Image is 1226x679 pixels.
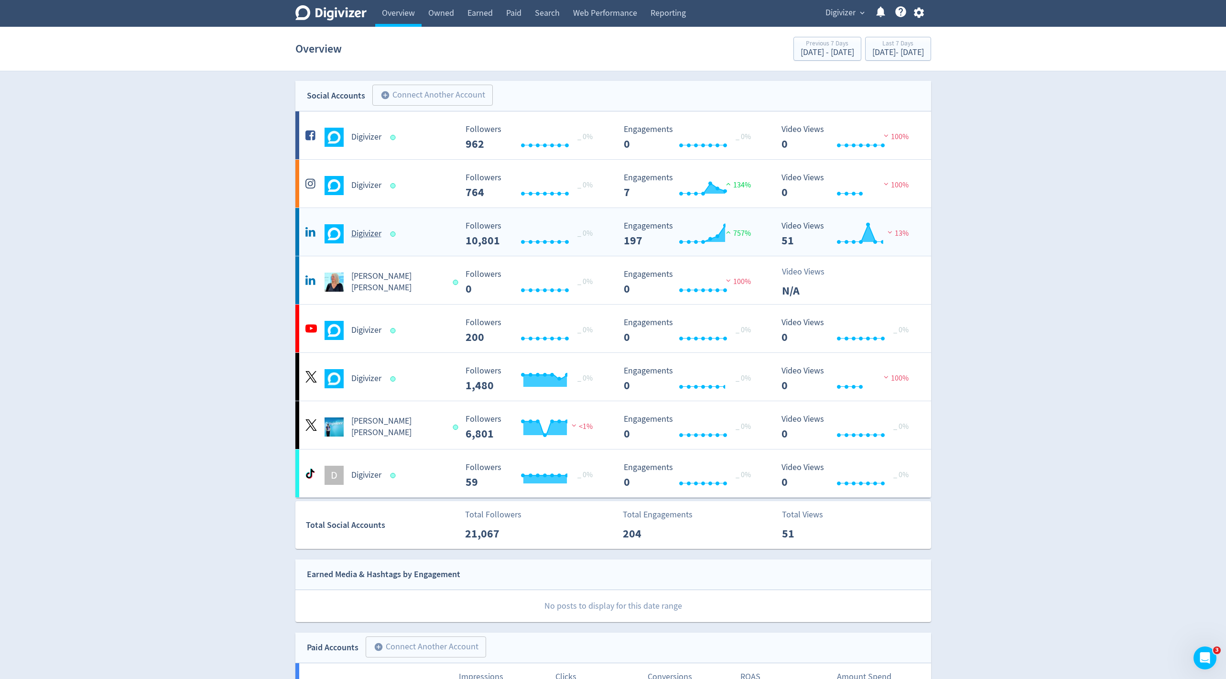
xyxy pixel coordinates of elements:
h5: [PERSON_NAME] [PERSON_NAME] [351,416,445,438]
svg: Engagements 197 [619,221,762,247]
h5: Digivizer [351,325,381,336]
svg: Followers --- [461,270,604,295]
p: 204 [623,525,678,542]
h1: Overview [295,33,342,64]
svg: Video Views 0 [777,173,920,198]
svg: Followers --- [461,415,604,440]
button: Connect Another Account [372,85,493,106]
a: Digivizer undefinedDigivizer Followers --- _ 0% Followers 10,801 Engagements 197 Engagements 197 ... [295,208,931,256]
span: Digivizer [825,5,856,21]
img: Digivizer undefined [325,321,344,340]
span: _ 0% [736,325,751,335]
svg: Video Views 0 [777,125,920,150]
div: D [325,466,344,485]
svg: Video Views 0 [777,318,920,343]
h5: Digivizer [351,373,381,384]
img: negative-performance.svg [569,422,579,429]
span: Data last synced: 5 Sep 2025, 3:02am (AEST) [390,473,398,478]
svg: Followers --- [461,463,604,488]
img: positive-performance.svg [724,180,733,187]
img: Emma Lo Russo undefined [325,417,344,437]
img: Emma Lo Russo undefined [325,273,344,292]
span: Data last synced: 5 Sep 2025, 1:02am (AEST) [453,280,461,285]
span: _ 0% [577,277,593,286]
span: 13% [885,229,909,238]
a: Connect Another Account [358,638,486,657]
button: Previous 7 Days[DATE] - [DATE] [793,37,861,61]
svg: Followers --- [461,318,604,343]
span: _ 0% [736,422,751,431]
svg: Followers --- [461,366,604,392]
span: _ 0% [577,325,593,335]
p: No posts to display for this date range [296,590,931,622]
span: _ 0% [893,422,909,431]
span: _ 0% [893,470,909,480]
p: 21,067 [465,525,520,542]
span: _ 0% [893,325,909,335]
p: N/A [782,282,837,299]
div: Previous 7 Days [801,40,854,48]
div: [DATE] - [DATE] [872,48,924,57]
svg: Video Views 0 [777,366,920,392]
span: Data last synced: 5 Sep 2025, 11:02am (AEST) [390,376,398,382]
span: Data last synced: 5 Sep 2025, 1:02am (AEST) [453,425,461,430]
p: Video Views [782,265,837,278]
span: 757% [724,229,751,238]
img: negative-performance.svg [881,132,891,139]
img: Digivizer undefined [325,128,344,147]
svg: Engagements 0 [619,270,762,295]
span: _ 0% [577,180,593,190]
img: positive-performance.svg [724,229,733,236]
span: 100% [881,373,909,383]
a: Emma Lo Russo undefined[PERSON_NAME] [PERSON_NAME] Followers --- Followers 6,801 <1% Engagements ... [295,401,931,449]
span: Data last synced: 5 Sep 2025, 3:02am (AEST) [390,183,398,188]
img: Digivizer undefined [325,176,344,195]
a: Emma Lo Russo undefined[PERSON_NAME] [PERSON_NAME] Followers --- _ 0% Followers 0 Engagements 0 E... [295,256,931,304]
h5: Digivizer [351,228,381,240]
span: _ 0% [577,229,593,238]
div: Paid Accounts [307,641,358,655]
h5: Digivizer [351,180,381,191]
span: 3 [1213,646,1221,654]
h5: Digivizer [351,131,381,143]
span: 100% [881,180,909,190]
span: Data last synced: 5 Sep 2025, 4:01am (AEST) [390,135,398,140]
img: negative-performance.svg [881,180,891,187]
span: 134% [724,180,751,190]
span: <1% [569,422,593,431]
a: DDigivizer Followers --- _ 0% Followers 59 Engagements 0 Engagements 0 _ 0% Video Views 0 Video V... [295,449,931,497]
div: Last 7 Days [872,40,924,48]
a: Digivizer undefinedDigivizer Followers --- _ 0% Followers 1,480 Engagements 0 Engagements 0 _ 0% ... [295,353,931,401]
p: Total Engagements [623,508,693,521]
svg: Engagements 0 [619,125,762,150]
img: negative-performance.svg [881,373,891,381]
button: Connect Another Account [366,636,486,657]
p: Total Followers [465,508,521,521]
span: 100% [881,132,909,142]
a: Digivizer undefinedDigivizer Followers --- _ 0% Followers 200 Engagements 0 Engagements 0 _ 0% Vi... [295,305,931,352]
span: Data last synced: 4 Sep 2025, 9:01pm (AEST) [390,328,398,333]
svg: Engagements 0 [619,318,762,343]
svg: Engagements 0 [619,463,762,488]
svg: Video Views 0 [777,463,920,488]
span: _ 0% [736,373,751,383]
div: Total Social Accounts [306,518,458,532]
span: _ 0% [736,132,751,142]
svg: Video Views 0 [777,415,920,440]
div: Earned Media & Hashtags by Engagement [307,568,460,581]
svg: Followers --- [461,221,604,247]
a: Digivizer undefinedDigivizer Followers --- _ 0% Followers 764 Engagements 7 Engagements 7 134% Vi... [295,160,931,208]
span: _ 0% [577,470,593,480]
div: [DATE] - [DATE] [801,48,854,57]
img: Digivizer undefined [325,369,344,388]
p: 51 [782,525,837,542]
span: _ 0% [577,373,593,383]
span: 100% [724,277,751,286]
p: Total Views [782,508,837,521]
span: _ 0% [577,132,593,142]
span: expand_more [858,9,867,17]
span: Data last synced: 5 Sep 2025, 1:02am (AEST) [390,231,398,237]
svg: Video Views 51 [777,221,920,247]
button: Digivizer [822,5,867,21]
div: Social Accounts [307,89,365,103]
